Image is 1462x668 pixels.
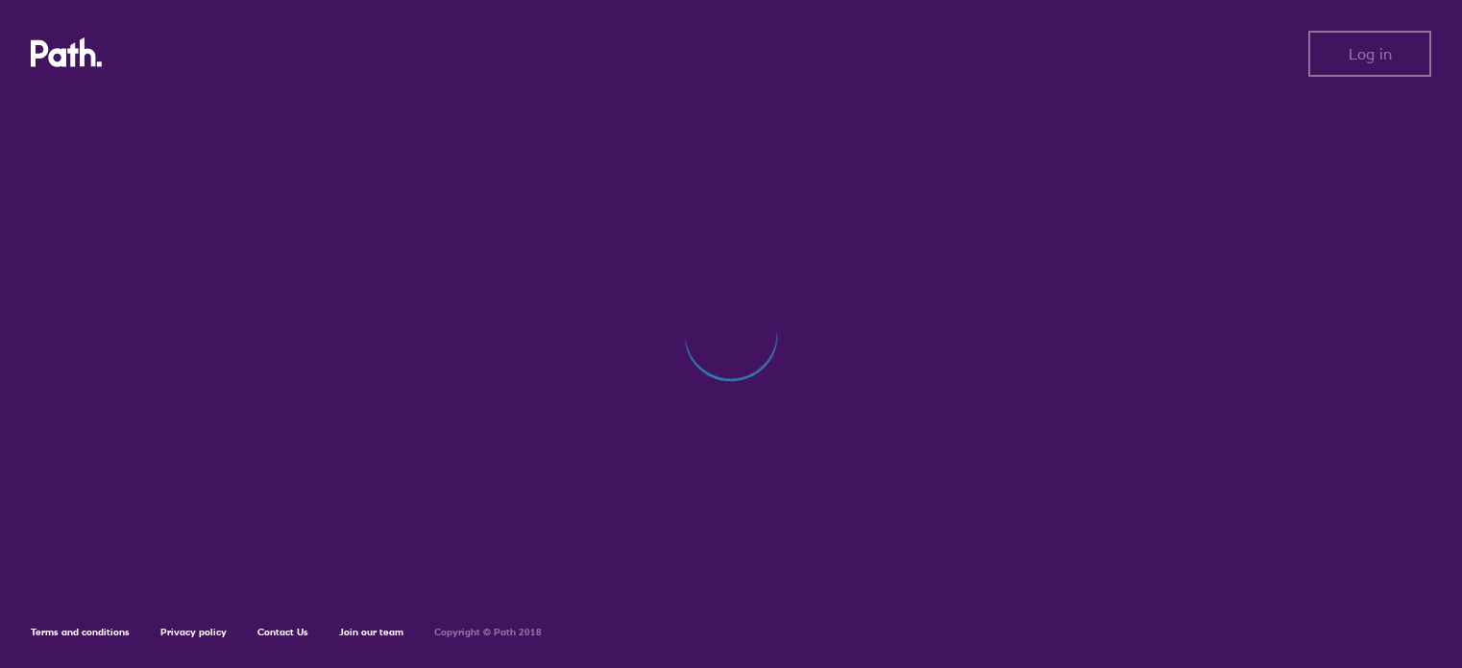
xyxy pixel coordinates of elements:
[31,626,130,638] a: Terms and conditions
[1308,31,1431,77] button: Log in
[160,626,227,638] a: Privacy policy
[434,627,542,638] h6: Copyright © Path 2018
[1349,45,1392,62] span: Log in
[339,626,403,638] a: Join our team
[257,626,308,638] a: Contact Us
